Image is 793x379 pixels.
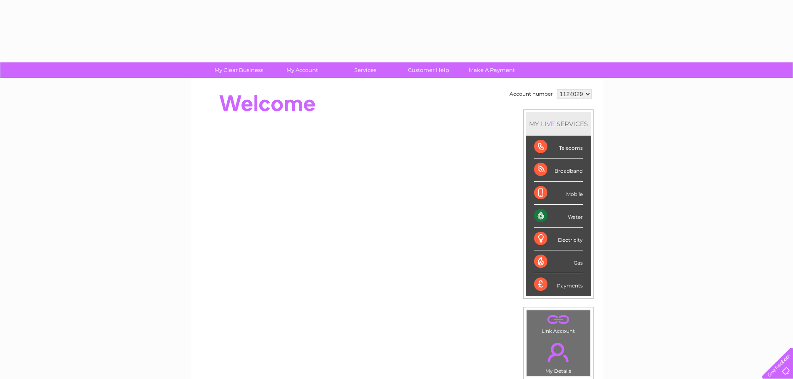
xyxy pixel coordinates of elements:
[534,182,583,205] div: Mobile
[331,62,400,78] a: Services
[268,62,336,78] a: My Account
[539,120,557,128] div: LIVE
[534,136,583,159] div: Telecoms
[204,62,273,78] a: My Clear Business
[394,62,463,78] a: Customer Help
[507,87,555,101] td: Account number
[534,159,583,181] div: Broadband
[457,62,526,78] a: Make A Payment
[534,250,583,273] div: Gas
[529,312,588,327] a: .
[529,338,588,367] a: .
[526,336,591,377] td: My Details
[534,205,583,228] div: Water
[526,310,591,336] td: Link Account
[534,273,583,296] div: Payments
[526,112,591,136] div: MY SERVICES
[534,228,583,250] div: Electricity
